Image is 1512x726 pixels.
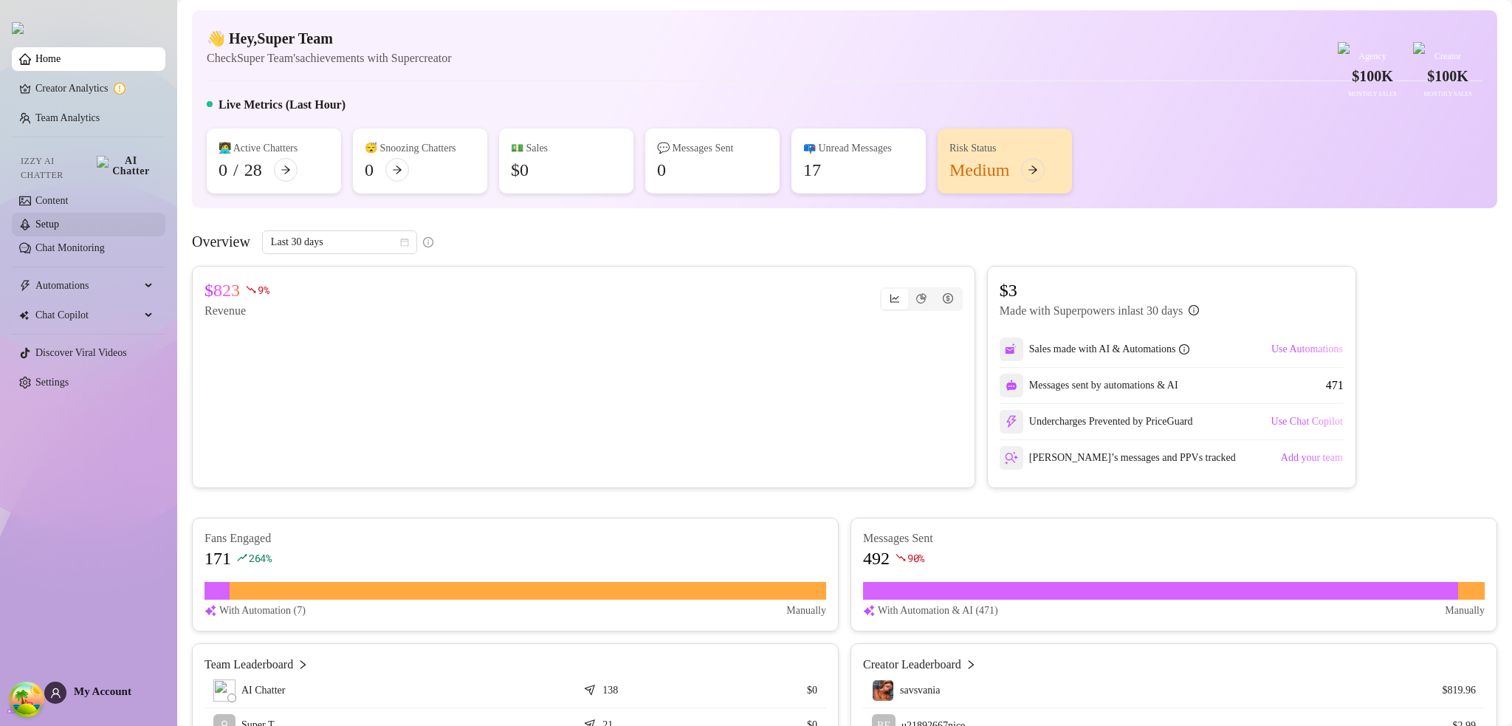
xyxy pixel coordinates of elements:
article: Creator Leaderboard [863,656,961,674]
span: user [50,688,61,699]
div: 📪 Unread Messages [803,140,914,157]
img: AI Chatter [97,156,154,177]
img: svg%3e [863,603,875,619]
span: dollar-circle [943,293,953,304]
article: With Automation & AI (471) [878,603,998,619]
a: Setup [35,219,59,230]
span: info-circle [423,237,433,247]
div: 😴 Snoozing Chatters [365,140,475,157]
span: build [7,705,18,715]
div: [PERSON_NAME]’s messages and PPVs tracked [1000,446,1236,470]
span: fall [896,552,906,563]
img: logo.svg [12,22,24,34]
img: Chat Copilot [19,310,29,321]
article: $819.96 [1409,683,1476,698]
div: Messages sent by automations & AI [1000,374,1178,397]
div: 💬 Messages Sent [657,140,768,157]
div: 0 [365,158,374,182]
div: Undercharges Prevented by PriceGuard [1000,410,1193,434]
article: Messages Sent [863,530,1485,547]
div: Sales made with AI & Automations [1029,341,1189,357]
span: Automations [35,274,140,298]
span: arrow-right [1028,165,1038,175]
span: rise [237,552,247,563]
div: Agency [1338,49,1407,64]
span: savsvania [900,685,940,696]
a: Creator Analytics exclamation-circle [35,77,154,100]
a: Settings [35,377,69,388]
button: Add your team [1280,446,1344,470]
div: 0 [219,158,227,182]
article: Revenue [205,302,269,320]
div: Monthly Sales [1413,90,1482,100]
span: right [966,656,976,674]
span: info-circle [1179,344,1189,355]
a: Team Analytics [35,112,100,123]
img: izzy-ai-chatter-avatar.svg [213,679,236,702]
article: Team Leaderboard [205,656,293,674]
div: $100K [1413,65,1482,88]
span: My Account [74,685,131,697]
div: Risk Status [949,140,1060,157]
img: svg%3e [1005,415,1018,428]
span: info-circle [1189,305,1199,315]
button: Use Automations [1271,338,1344,361]
span: right [298,656,308,674]
a: Chat Monitoring [35,242,105,253]
article: 171 [205,547,231,570]
span: 90 % [907,551,924,565]
span: send [584,681,599,696]
span: Last 30 days [271,231,408,253]
span: fall [246,284,256,295]
span: line-chart [890,293,900,304]
a: Discover Viral Videos [35,347,127,358]
img: svg%3e [1006,380,1017,391]
article: Made with Superpowers in last 30 days [1000,302,1183,320]
img: purple-badge.svg [1413,42,1425,54]
span: arrow-right [392,165,402,175]
div: 28 [244,158,262,182]
article: Manually [786,603,826,619]
span: Chat Copilot [35,304,140,327]
article: $3 [1000,278,1199,302]
h4: 👋 Hey, Super Team [207,28,452,49]
div: Monthly Sales [1338,90,1407,100]
span: AI Chatter [241,682,285,699]
span: arrow-right [281,165,291,175]
article: With Automation (7) [219,603,306,619]
div: 👩‍💻 Active Chatters [219,140,329,157]
article: $0 [711,683,817,698]
span: 264 % [249,551,272,565]
span: Use Chat Copilot [1271,416,1343,428]
span: 9 % [258,283,269,297]
img: savsvania [873,680,893,701]
span: Use Automations [1271,343,1343,355]
article: $823 [205,278,240,302]
img: svg%3e [1005,451,1018,465]
button: Use Chat Copilot [1271,410,1344,434]
article: Fans Engaged [205,530,826,547]
h5: Live Metrics (Last Hour) [219,96,346,114]
article: Overview [192,230,250,253]
div: segmented control [880,287,963,311]
span: Add your team [1281,452,1343,464]
div: $100K [1338,65,1407,88]
div: 💵 Sales [511,140,622,157]
span: Izzy AI Chatter [21,154,91,182]
div: $0 [511,158,529,182]
article: Manually [1445,603,1485,619]
span: thunderbolt [19,280,31,292]
article: 138 [602,683,618,698]
a: Content [35,195,68,206]
div: 17 [803,158,821,182]
span: calendar [400,238,409,247]
img: svg%3e [1005,343,1018,356]
img: svg%3e [205,603,216,619]
div: 471 [1326,377,1344,394]
button: Open Tanstack query devtools [12,685,41,714]
div: 0 [657,158,666,182]
img: gold-badge.svg [1338,42,1350,54]
span: pie-chart [916,293,927,304]
a: Home [35,53,61,64]
article: 492 [863,547,890,570]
